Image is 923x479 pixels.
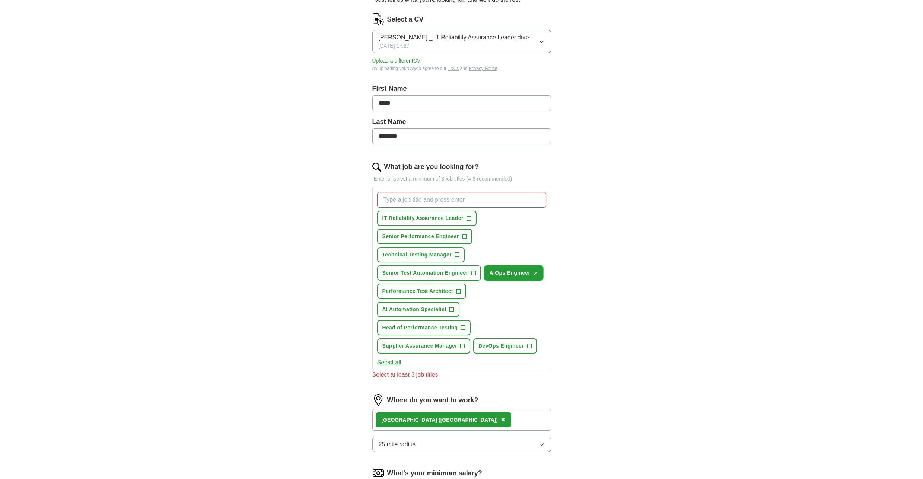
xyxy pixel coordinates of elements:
[372,370,551,379] div: Select at least 3 job titles
[379,42,410,50] span: [DATE] 14:27
[377,229,472,244] button: Senior Performance Engineer
[382,214,464,222] span: IT Reliability Assurance Leader
[372,163,381,172] img: search.png
[379,33,530,42] span: [PERSON_NAME] _ IT Reliability Assurance Leader.docx
[489,269,530,277] span: AIOps Engineer
[533,271,538,277] span: ✓
[501,414,505,425] button: ×
[387,468,482,478] label: What's your minimum salary?
[382,324,458,332] span: Head of Performance Testing
[382,306,447,313] span: AI Automation Specialist
[382,287,453,295] span: Performance Test Architect
[501,415,505,424] span: ×
[448,66,459,71] a: T&Cs
[387,15,424,25] label: Select a CV
[372,117,551,127] label: Last Name
[372,65,551,72] div: By uploading your CV you agree to our and .
[382,269,468,277] span: Senior Test Automation Engineer
[372,13,384,25] img: CV Icon
[377,302,460,317] button: AI Automation Specialist
[382,251,452,259] span: Technical Testing Manager
[372,437,551,452] button: 25 mile radius
[377,338,471,354] button: Supplier Assurance Manager
[469,66,497,71] a: Privacy Notice
[372,30,551,53] button: [PERSON_NAME] _ IT Reliability Assurance Leader.docx[DATE] 14:27
[382,233,459,240] span: Senior Performance Engineer
[377,211,477,226] button: IT Reliability Assurance Leader
[439,417,498,423] span: ([GEOGRAPHIC_DATA])
[372,175,551,183] p: Enter or select a minimum of 3 job titles (4-8 recommended)
[384,162,479,172] label: What job are you looking for?
[484,265,543,281] button: AIOps Engineer✓
[379,440,416,449] span: 25 mile radius
[387,395,478,405] label: Where do you want to work?
[372,394,384,406] img: location.png
[372,467,384,479] img: salary.png
[382,417,437,423] strong: [GEOGRAPHIC_DATA]
[478,342,524,350] span: DevOps Engineer
[377,320,471,335] button: Head of Performance Testing
[372,57,421,65] button: Upload a differentCV
[473,338,537,354] button: DevOps Engineer
[377,358,401,367] button: Select all
[377,284,466,299] button: Performance Test Architect
[372,84,551,94] label: First Name
[382,342,458,350] span: Supplier Assurance Manager
[377,247,465,262] button: Technical Testing Manager
[377,265,481,281] button: Senior Test Automation Engineer
[377,192,546,208] input: Type a job title and press enter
